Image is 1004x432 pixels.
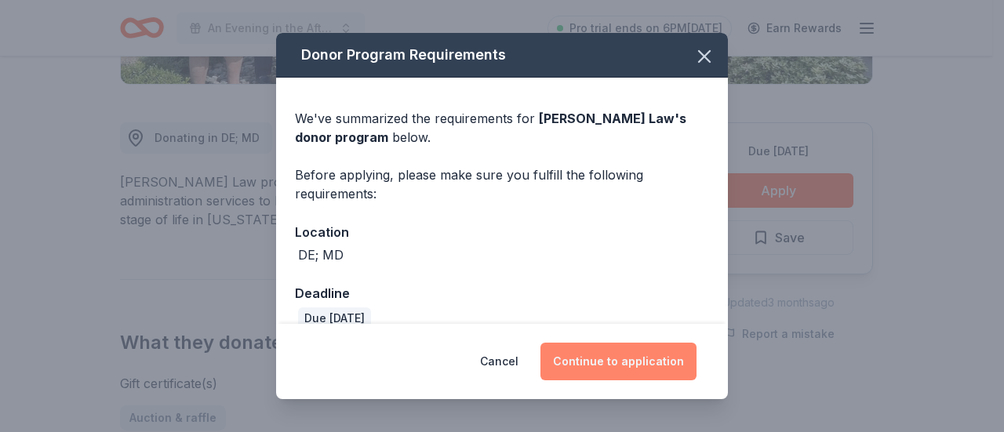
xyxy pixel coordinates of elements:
[276,33,728,78] div: Donor Program Requirements
[295,165,709,203] div: Before applying, please make sure you fulfill the following requirements:
[298,307,371,329] div: Due [DATE]
[540,343,697,380] button: Continue to application
[295,109,709,147] div: We've summarized the requirements for below.
[295,283,709,303] div: Deadline
[298,245,344,264] div: DE; MD
[295,222,709,242] div: Location
[480,343,518,380] button: Cancel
